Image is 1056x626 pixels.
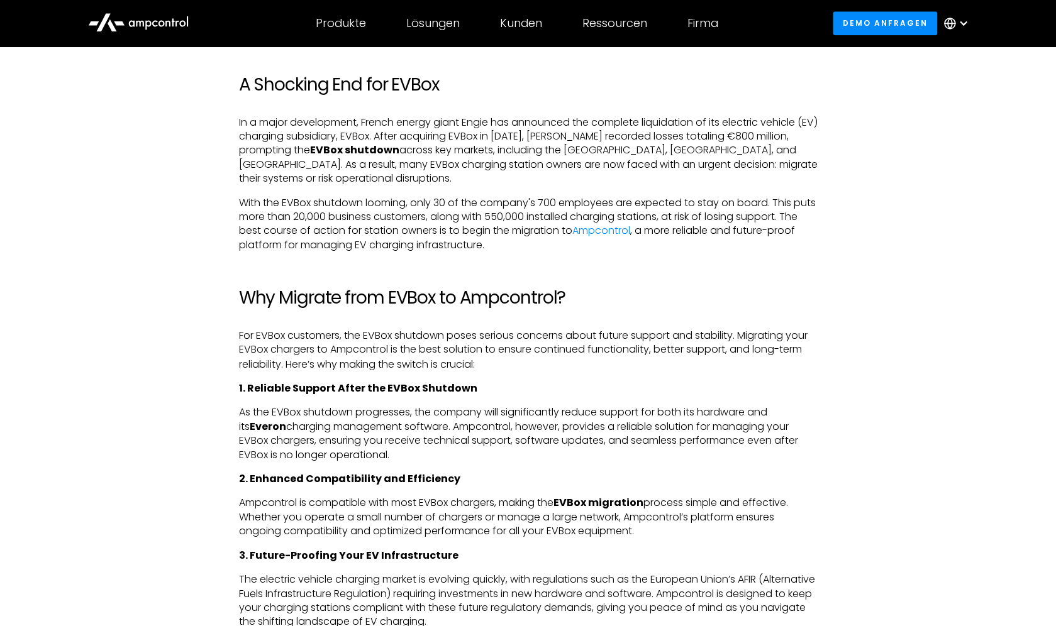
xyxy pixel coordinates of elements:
[500,16,542,30] div: Kunden
[239,471,460,485] strong: 2. Enhanced Compatibility and Efficiency
[239,329,818,371] p: For EVBox customers, the EVBox shutdown poses serious concerns about future support and stability...
[239,196,818,253] p: With the EVBox shutdown looming, only 30 of the company's 700 employees are expected to stay on b...
[239,405,818,461] p: As the EVBox shutdown progresses, the company will significantly reduce support for both its hard...
[250,419,286,433] strong: Everon
[316,16,366,30] div: Produkte
[239,380,477,395] strong: 1. Reliable Support After the EVBox Shutdown
[406,16,460,30] div: Lösungen
[239,74,818,96] h2: A Shocking End for EVBox
[239,547,459,562] strong: 3. Future-Proofing Your EV Infrastructure
[239,116,818,186] p: In a major development, French energy giant Engie has announced the complete liquidation of its e...
[833,11,937,35] a: Demo anfragen
[582,16,647,30] div: Ressourcen
[572,223,630,238] a: Ampcontrol
[310,143,399,157] strong: EVBox shutdown
[687,16,718,30] div: Firma
[553,495,643,509] strong: EVBox migration
[239,287,818,309] h2: Why Migrate from EVBox to Ampcontrol?
[239,495,818,537] p: Ampcontrol is compatible with most EVBox chargers, making the process simple and effective. Wheth...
